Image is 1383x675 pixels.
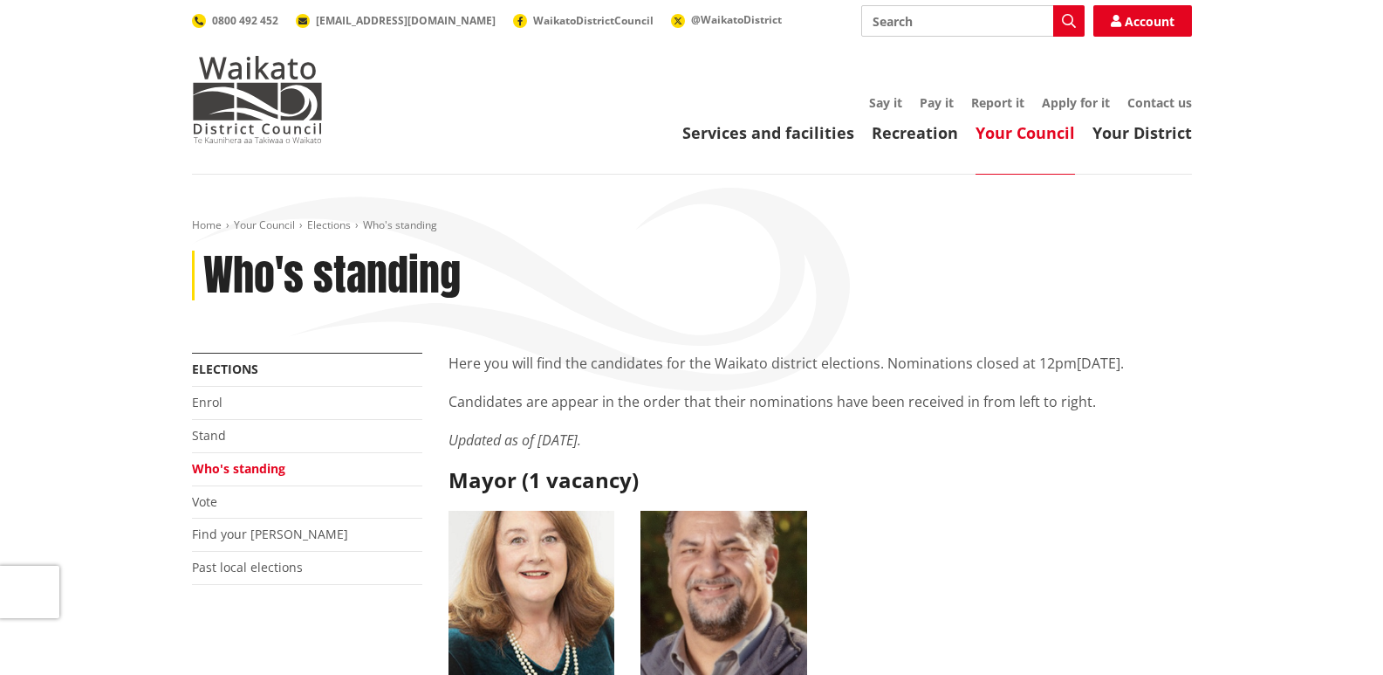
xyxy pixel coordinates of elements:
p: Candidates are appear in the order that their nominations have been received in from left to right. [448,391,1192,412]
a: Your District [1092,122,1192,143]
em: Updated as of [DATE]. [448,430,581,450]
a: Your Council [976,122,1075,143]
a: Find your [PERSON_NAME] [192,526,348,542]
a: Services and facilities [682,122,854,143]
a: Your Council [234,217,295,232]
a: Enrol [192,394,223,410]
a: Report it [971,94,1024,111]
h1: Who's standing [203,251,461,301]
a: 0800 492 452 [192,13,278,28]
img: Waikato District Council - Te Kaunihera aa Takiwaa o Waikato [192,56,323,143]
a: Recreation [872,122,958,143]
span: [EMAIL_ADDRESS][DOMAIN_NAME] [316,13,496,28]
span: WaikatoDistrictCouncil [533,13,654,28]
a: WaikatoDistrictCouncil [513,13,654,28]
input: Search input [861,5,1085,37]
a: Apply for it [1042,94,1110,111]
span: @WaikatoDistrict [691,12,782,27]
a: Elections [192,361,258,377]
a: [EMAIL_ADDRESS][DOMAIN_NAME] [296,13,496,28]
a: Past local elections [192,559,303,575]
a: Say it [869,94,902,111]
p: Here you will find the candidates for the Waikato district elections. Nominations closed at 12pm[... [448,353,1192,374]
strong: Mayor (1 vacancy) [448,465,639,494]
a: Home [192,217,222,232]
a: Pay it [920,94,954,111]
a: @WaikatoDistrict [671,12,782,27]
a: Stand [192,427,226,444]
span: 0800 492 452 [212,13,278,28]
a: Who's standing [192,460,285,477]
a: Account [1093,5,1192,37]
a: Contact us [1127,94,1192,111]
span: Who's standing [363,217,437,232]
a: Vote [192,493,217,510]
a: Elections [307,217,351,232]
nav: breadcrumb [192,218,1192,233]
